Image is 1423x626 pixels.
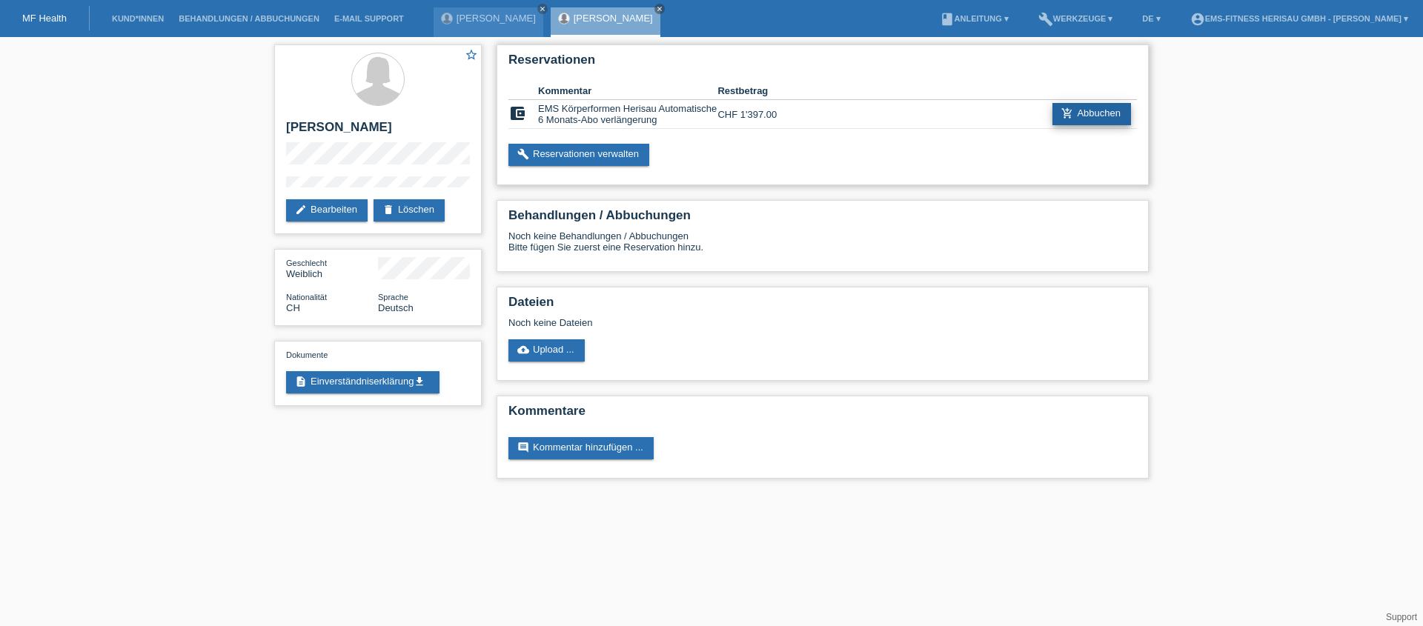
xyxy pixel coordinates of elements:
td: CHF 1'397.00 [717,100,807,129]
i: edit [295,204,307,216]
a: MF Health [22,13,67,24]
span: Dokumente [286,350,328,359]
span: Deutsch [378,302,414,313]
a: Support [1386,612,1417,622]
i: star_border [465,48,478,61]
i: build [517,148,529,160]
a: buildWerkzeuge ▾ [1031,14,1121,23]
a: cloud_uploadUpload ... [508,339,585,362]
h2: Kommentare [508,404,1137,426]
a: buildReservationen verwalten [508,144,649,166]
i: close [656,5,663,13]
i: description [295,376,307,387]
a: [PERSON_NAME] [574,13,653,24]
i: cloud_upload [517,344,529,356]
a: editBearbeiten [286,199,368,222]
span: Geschlecht [286,259,327,267]
div: Weiblich [286,257,378,279]
i: account_balance_wallet [508,104,526,122]
i: book [940,12,955,27]
th: Restbetrag [717,82,807,100]
a: close [654,4,665,14]
h2: [PERSON_NAME] [286,120,470,142]
a: account_circleEMS-Fitness Herisau GmbH - [PERSON_NAME] ▾ [1183,14,1416,23]
a: bookAnleitung ▾ [932,14,1016,23]
i: get_app [414,376,425,387]
a: deleteLöschen [374,199,445,222]
a: descriptionEinverständniserklärungget_app [286,371,439,393]
a: [PERSON_NAME] [457,13,536,24]
h2: Dateien [508,295,1137,317]
a: Kund*innen [105,14,171,23]
i: build [1038,12,1053,27]
span: Schweiz [286,302,300,313]
i: close [539,5,546,13]
a: E-Mail Support [327,14,411,23]
a: add_shopping_cartAbbuchen [1052,103,1131,125]
a: DE ▾ [1135,14,1167,23]
i: delete [382,204,394,216]
a: commentKommentar hinzufügen ... [508,437,654,459]
h2: Reservationen [508,53,1137,75]
i: account_circle [1190,12,1205,27]
td: EMS Körperformen Herisau Automatische 6 Monats-Abo verlängerung [538,100,717,129]
div: Noch keine Behandlungen / Abbuchungen Bitte fügen Sie zuerst eine Reservation hinzu. [508,230,1137,264]
i: comment [517,442,529,453]
a: Behandlungen / Abbuchungen [171,14,327,23]
i: add_shopping_cart [1061,107,1073,119]
a: star_border [465,48,478,64]
th: Kommentar [538,82,717,100]
span: Sprache [378,293,408,302]
span: Nationalität [286,293,327,302]
div: Noch keine Dateien [508,317,961,328]
h2: Behandlungen / Abbuchungen [508,208,1137,230]
a: close [537,4,548,14]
